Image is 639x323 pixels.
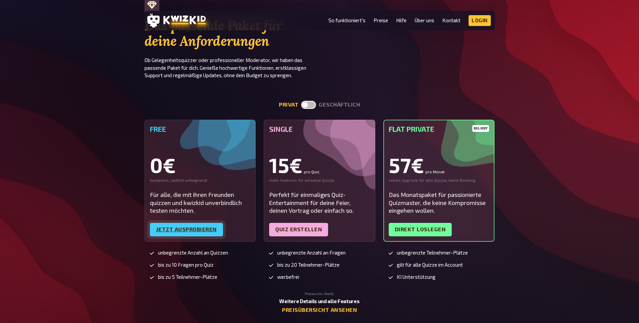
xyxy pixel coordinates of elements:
[389,223,452,236] a: Direkt loslegen
[158,262,214,268] span: bis zu 10 Fragen pro Quiz
[389,178,489,183] div: volles Upgrade für alle Quizze, keine Bindung
[279,298,359,304] b: Weitere Details und alle Features
[279,101,298,108] button: privat
[442,18,460,23] a: Kontakt
[150,191,251,214] div: Für alle, die mit ihren Freunden quizzen und kwizkid unverbindlich testen möchten.
[397,262,463,268] span: gilt für alle Quizze im Account
[269,191,370,214] div: Perfekt für einmaliges Quiz-Entertainment für deine Feier, deinen Vortrag oder einfach so.
[397,274,436,280] span: KI Unterstützung
[158,250,228,256] span: unbegrenzte Anzahl an Quizzen
[389,155,489,175] div: 57€
[158,274,217,280] span: bis zu 5 Teilnehmer-Plätze
[328,18,365,23] a: So funktioniert's
[145,56,320,79] p: Ob Gelegenheitsquizzer oder professioneller Moderator, wir haben das passende Paket für dich. Gen...
[150,223,223,236] a: Jetzt ausprobieren
[396,18,407,23] a: Hilfe
[269,223,328,236] a: Quiz erstellen
[425,170,445,174] small: pro Monat
[150,155,251,175] div: 0€
[415,18,434,23] a: Über uns
[305,292,334,296] small: Preise inkl. MwSt.
[277,274,299,280] span: werbefrei
[304,170,319,174] small: pro Quiz
[150,178,251,183] div: kostenlos, zeitlich unbegrenzt
[277,250,346,256] span: unbegrenzte Anzahl an Fragen
[269,125,370,133] h5: Single
[319,101,360,108] button: geschäftlich
[269,155,370,175] div: 15€
[397,250,468,256] span: unbegrenzte Teilnehmer-Plätze
[389,191,489,214] div: Das Monatspaket für passionierte Quizmaster, die keine Kompromisse eingehen wollen.
[389,125,489,133] h5: Flat Private
[469,15,491,26] a: Login
[277,262,340,268] span: bis zu 20 Teilnehmer-Plätze
[145,18,320,49] h2: Das passende Paket für deine Anforderungen
[150,125,251,133] h5: Free
[282,307,357,313] a: Preisübersicht ansehen
[374,18,388,23] a: Preise
[269,178,370,183] div: mehr Features für einzelne Quizze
